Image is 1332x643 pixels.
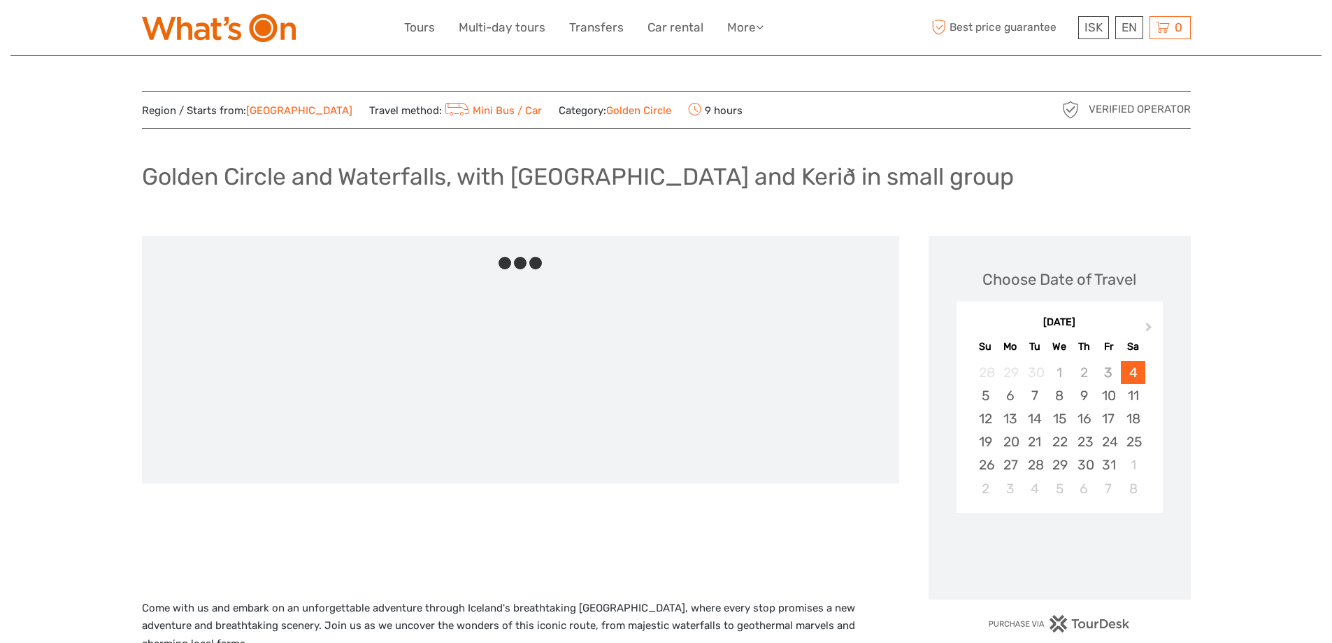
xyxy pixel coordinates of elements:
div: EN [1115,16,1143,39]
div: Choose Friday, October 31st, 2025 [1096,453,1121,476]
div: Choose Friday, October 24th, 2025 [1096,430,1121,453]
button: Next Month [1139,319,1161,341]
div: We [1047,337,1071,356]
div: Choose Thursday, October 9th, 2025 [1072,384,1096,407]
div: Choose Saturday, October 25th, 2025 [1121,430,1145,453]
div: [DATE] [957,316,1163,330]
a: [GEOGRAPHIC_DATA] [246,104,352,117]
div: Choose Friday, November 7th, 2025 [1096,477,1121,500]
div: Choose Wednesday, October 22nd, 2025 [1047,430,1071,453]
div: Choose Saturday, November 1st, 2025 [1121,453,1145,476]
div: Choose Tuesday, October 7th, 2025 [1022,384,1047,407]
div: Not available Tuesday, September 30th, 2025 [1022,361,1047,384]
img: verified_operator_grey_128.png [1059,99,1082,121]
div: Choose Thursday, November 6th, 2025 [1072,477,1096,500]
div: Choose Monday, October 13th, 2025 [998,407,1022,430]
img: What's On [142,14,296,42]
a: Tours [404,17,435,38]
div: Choose Tuesday, October 21st, 2025 [1022,430,1047,453]
div: Not available Monday, September 29th, 2025 [998,361,1022,384]
span: Travel method: [369,100,543,120]
div: Choose Friday, October 17th, 2025 [1096,407,1121,430]
div: Choose Monday, November 3rd, 2025 [998,477,1022,500]
div: Not available Sunday, September 28th, 2025 [973,361,998,384]
div: Choose Thursday, October 23rd, 2025 [1072,430,1096,453]
div: Choose Sunday, October 19th, 2025 [973,430,998,453]
div: Th [1072,337,1096,356]
div: Choose Friday, October 10th, 2025 [1096,384,1121,407]
div: Choose Saturday, October 4th, 2025 [1121,361,1145,384]
a: Multi-day tours [459,17,545,38]
span: ISK [1084,20,1103,34]
div: Choose Tuesday, November 4th, 2025 [1022,477,1047,500]
div: Not available Thursday, October 2nd, 2025 [1072,361,1096,384]
div: Choose Saturday, October 18th, 2025 [1121,407,1145,430]
a: Mini Bus / Car [442,104,543,117]
div: Choose Monday, October 20th, 2025 [998,430,1022,453]
span: 9 hours [688,100,743,120]
div: Choose Tuesday, October 14th, 2025 [1022,407,1047,430]
span: 0 [1173,20,1184,34]
div: Choose Wednesday, October 15th, 2025 [1047,407,1071,430]
a: Car rental [647,17,703,38]
div: Choose Saturday, November 8th, 2025 [1121,477,1145,500]
div: Choose Saturday, October 11th, 2025 [1121,384,1145,407]
span: Category: [559,104,671,118]
div: Su [973,337,998,356]
div: Choose Sunday, October 5th, 2025 [973,384,998,407]
div: Choose Wednesday, October 29th, 2025 [1047,453,1071,476]
div: Choose Monday, October 27th, 2025 [998,453,1022,476]
div: Not available Wednesday, October 1st, 2025 [1047,361,1071,384]
a: More [727,17,764,38]
div: Choose Date of Travel [982,269,1136,290]
div: Choose Sunday, November 2nd, 2025 [973,477,998,500]
a: Transfers [569,17,624,38]
img: PurchaseViaTourDesk.png [988,615,1130,633]
h1: Golden Circle and Waterfalls, with [GEOGRAPHIC_DATA] and Kerið in small group [142,162,1014,191]
div: Choose Sunday, October 26th, 2025 [973,453,998,476]
div: Not available Friday, October 3rd, 2025 [1096,361,1121,384]
div: Choose Thursday, October 30th, 2025 [1072,453,1096,476]
div: Sa [1121,337,1145,356]
div: Choose Wednesday, November 5th, 2025 [1047,477,1071,500]
div: Choose Monday, October 6th, 2025 [998,384,1022,407]
div: Choose Wednesday, October 8th, 2025 [1047,384,1071,407]
div: Choose Thursday, October 16th, 2025 [1072,407,1096,430]
div: Tu [1022,337,1047,356]
div: Mo [998,337,1022,356]
a: Golden Circle [606,104,671,117]
span: Best price guarantee [929,16,1075,39]
div: Choose Sunday, October 12th, 2025 [973,407,998,430]
div: Fr [1096,337,1121,356]
div: month 2025-10 [961,361,1158,500]
div: Loading... [1055,549,1064,558]
span: Region / Starts from: [142,104,352,118]
div: Choose Tuesday, October 28th, 2025 [1022,453,1047,476]
span: Verified Operator [1089,102,1191,117]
